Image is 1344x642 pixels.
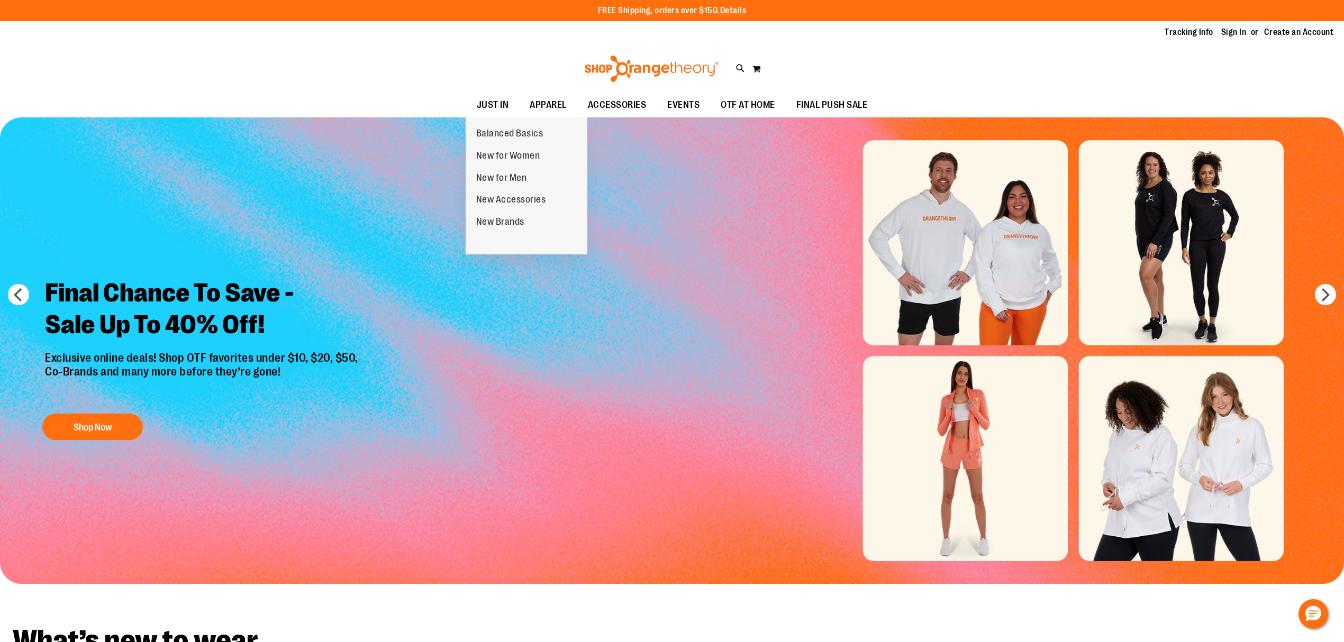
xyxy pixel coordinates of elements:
[1298,599,1328,629] button: Hello, have a question? Let’s chat.
[466,117,587,254] ul: JUST IN
[588,93,647,117] span: ACCESSORIES
[476,172,527,186] span: New for Men
[476,150,540,163] span: New for Women
[466,189,557,211] a: New Accessories
[477,93,509,117] span: JUST IN
[466,167,538,189] a: New for Men
[476,128,543,141] span: Balanced Basics
[721,93,775,117] span: OTF AT HOME
[583,56,720,82] img: Shop Orangetheory
[8,284,29,305] button: prev
[720,6,747,15] a: Details
[42,414,143,440] button: Shop Now
[796,93,868,117] span: FINAL PUSH SALE
[786,93,878,117] a: FINAL PUSH SALE
[476,216,524,230] span: New Brands
[1165,26,1213,38] a: Tracking Info
[466,145,551,167] a: New for Women
[657,93,710,117] a: EVENTS
[667,93,700,117] span: EVENTS
[1264,26,1334,38] a: Create an Account
[37,351,369,403] p: Exclusive online deals! Shop OTF favorites under $10, $20, $50, Co-Brands and many more before th...
[598,5,747,17] p: FREE Shipping, orders over $150.
[710,93,786,117] a: OTF AT HOME
[1315,284,1336,305] button: next
[466,93,520,117] a: JUST IN
[466,123,554,145] a: Balanced Basics
[519,93,577,117] a: APPAREL
[466,211,535,233] a: New Brands
[577,93,657,117] a: ACCESSORIES
[1221,26,1247,38] a: Sign In
[37,269,369,445] a: Final Chance To Save -Sale Up To 40% Off! Exclusive online deals! Shop OTF favorites under $10, $...
[476,194,546,207] span: New Accessories
[37,269,369,351] h2: Final Chance To Save - Sale Up To 40% Off!
[530,93,567,117] span: APPAREL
